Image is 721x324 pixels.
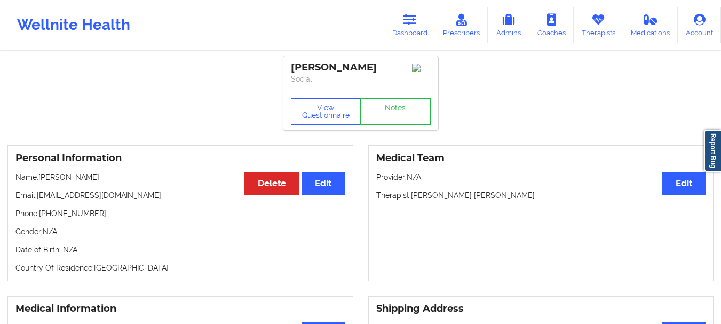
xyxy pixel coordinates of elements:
[15,244,345,255] p: Date of Birth: N/A
[376,152,706,164] h3: Medical Team
[244,172,299,195] button: Delete
[376,190,706,201] p: Therapist: [PERSON_NAME] [PERSON_NAME]
[291,74,431,84] p: Social
[360,98,431,125] a: Notes
[662,172,706,195] button: Edit
[302,172,345,195] button: Edit
[623,7,678,43] a: Medications
[15,208,345,219] p: Phone: [PHONE_NUMBER]
[435,7,488,43] a: Prescribers
[488,7,529,43] a: Admins
[412,64,431,72] img: Image%2Fplaceholer-image.png
[15,226,345,237] p: Gender: N/A
[376,303,706,315] h3: Shipping Address
[291,98,361,125] button: View Questionnaire
[15,303,345,315] h3: Medical Information
[15,152,345,164] h3: Personal Information
[678,7,721,43] a: Account
[384,7,435,43] a: Dashboard
[704,130,721,172] a: Report Bug
[15,172,345,183] p: Name: [PERSON_NAME]
[529,7,574,43] a: Coaches
[291,61,431,74] div: [PERSON_NAME]
[376,172,706,183] p: Provider: N/A
[15,190,345,201] p: Email: [EMAIL_ADDRESS][DOMAIN_NAME]
[574,7,623,43] a: Therapists
[15,263,345,273] p: Country Of Residence: [GEOGRAPHIC_DATA]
